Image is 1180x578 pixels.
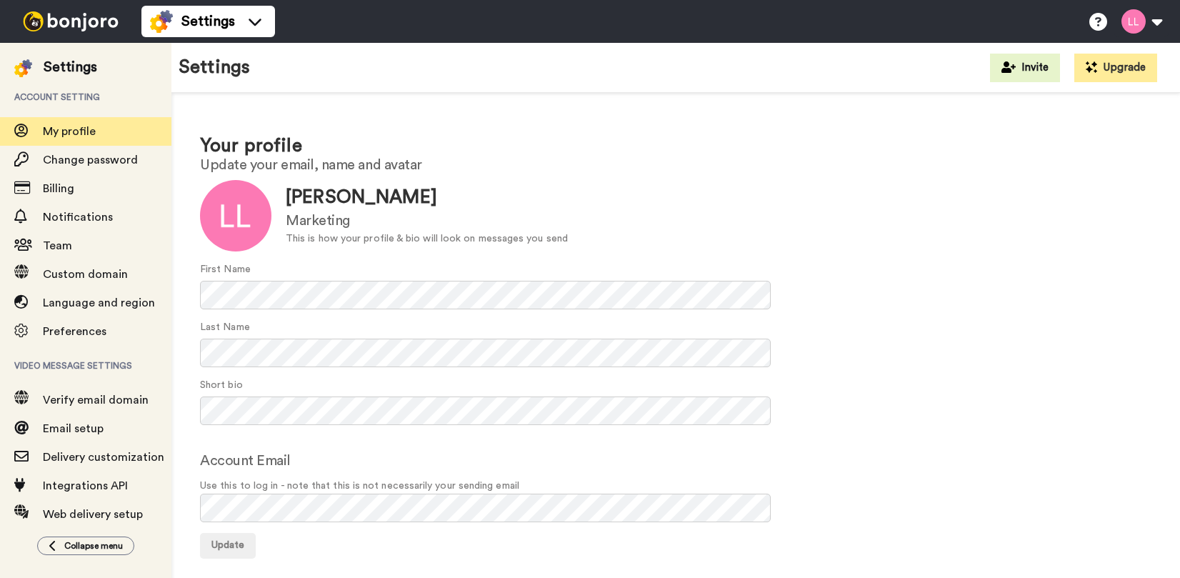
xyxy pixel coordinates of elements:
div: Marketing [286,211,568,231]
span: Custom domain [43,269,128,280]
span: Preferences [43,326,106,337]
span: Change password [43,154,138,166]
span: Collapse menu [64,540,123,552]
span: Email setup [43,423,104,434]
img: settings-colored.svg [150,10,173,33]
label: Account Email [200,450,291,472]
span: Verify email domain [43,394,149,406]
button: Invite [990,54,1060,82]
h2: Update your email, name and avatar [200,157,1151,173]
h1: Settings [179,57,250,78]
span: Integrations API [43,480,128,492]
span: Notifications [43,211,113,223]
label: First Name [200,262,251,277]
button: Update [200,533,256,559]
span: Web delivery setup [43,509,143,520]
button: Collapse menu [37,537,134,555]
span: Team [43,240,72,251]
img: settings-colored.svg [14,59,32,77]
span: Delivery customization [43,452,164,463]
label: Last Name [200,320,250,335]
span: Use this to log in - note that this is not necessarily your sending email [200,479,1151,494]
span: Settings [181,11,235,31]
img: bj-logo-header-white.svg [17,11,124,31]
span: Language and region [43,297,155,309]
h1: Your profile [200,136,1151,156]
span: Update [211,540,244,550]
label: Short bio [200,378,243,393]
button: Upgrade [1074,54,1157,82]
div: This is how your profile & bio will look on messages you send [286,231,568,246]
div: Settings [44,57,97,77]
span: Billing [43,183,74,194]
span: My profile [43,126,96,137]
div: [PERSON_NAME] [286,184,568,211]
